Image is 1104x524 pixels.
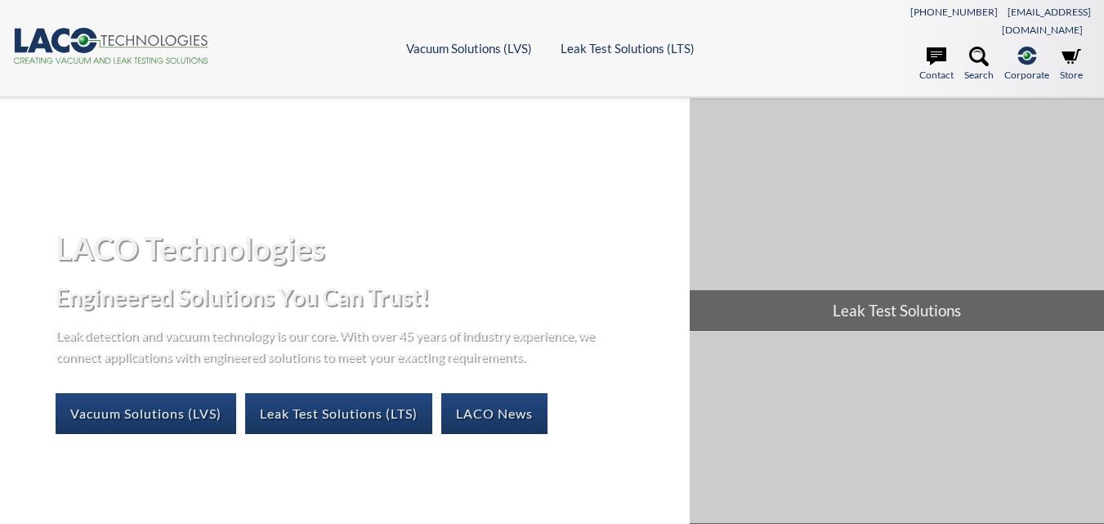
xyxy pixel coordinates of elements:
[406,41,532,56] a: Vacuum Solutions (LVS)
[245,393,432,434] a: Leak Test Solutions (LTS)
[690,98,1104,330] a: Leak Test Solutions
[910,6,998,18] a: [PHONE_NUMBER]
[56,325,603,366] p: Leak detection and vacuum technology is our core. With over 45 years of industry experience, we c...
[690,290,1104,331] span: Leak Test Solutions
[1060,47,1083,83] a: Store
[56,228,677,268] h1: LACO Technologies
[919,47,954,83] a: Contact
[1002,6,1091,36] a: [EMAIL_ADDRESS][DOMAIN_NAME]
[441,393,548,434] a: LACO News
[56,393,236,434] a: Vacuum Solutions (LVS)
[964,47,994,83] a: Search
[561,41,695,56] a: Leak Test Solutions (LTS)
[56,282,677,312] h2: Engineered Solutions You Can Trust!
[1004,67,1049,83] span: Corporate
